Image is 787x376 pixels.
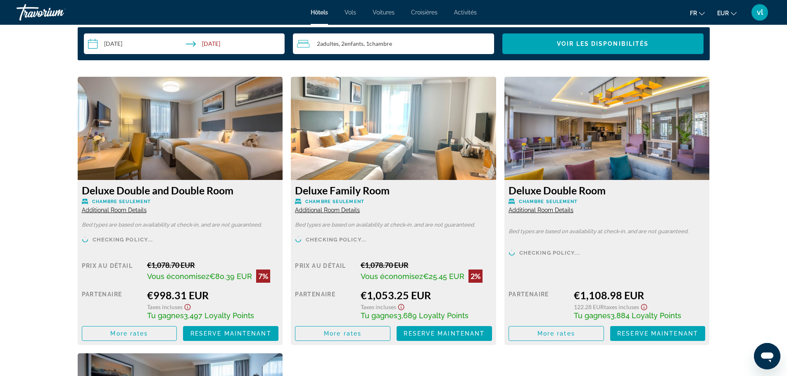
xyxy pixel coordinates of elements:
span: Taxes incluses [604,303,639,310]
button: Voir les disponibilités [502,33,704,54]
button: Show Taxes and Fees disclaimer [396,301,406,311]
div: Partenaire [509,289,568,320]
div: €1,078.70 EUR [361,260,492,270]
span: Vous économisez [147,272,209,281]
button: Travelers: 2 adults, 2 children [293,33,494,54]
p: Bed types are based on availability at check-in, and are not guaranteed. [82,222,279,228]
h3: Deluxe Double and Double Room [82,184,279,196]
span: Chambre [369,40,392,47]
button: More rates [509,326,604,341]
button: Reserve maintenant [397,326,492,341]
span: Checking policy... [519,250,580,255]
span: Tu gagnes [361,311,397,320]
span: Additional Room Details [509,207,573,213]
a: Voitures [373,9,395,16]
span: Voir les disponibilités [557,40,649,47]
a: Croisières [411,9,437,16]
img: 8121600a-edad-4447-bda0-f24ac63d9857.jpeg [504,77,710,180]
button: More rates [82,326,177,341]
div: €998.31 EUR [147,289,278,301]
span: Vous économisez [361,272,423,281]
div: €1,078.70 EUR [147,260,278,270]
span: 2 [317,40,339,47]
span: 3,884 Loyalty Points [611,311,681,320]
span: , 1 [364,40,392,47]
span: Checking policy... [306,237,366,242]
h3: Deluxe Family Room [295,184,492,196]
div: Prix au détail [295,260,354,283]
div: €1,053.25 EUR [361,289,492,301]
a: Travorium [17,2,99,23]
div: Partenaire [82,289,141,320]
span: €25.45 EUR [423,272,464,281]
a: Activités [454,9,477,16]
span: Taxes incluses [147,303,183,310]
img: c5588a1d-acc3-4c21-8e25-9ba37264ce00.jpeg [78,77,283,180]
span: Adultes [320,40,339,47]
span: Reserve maintenant [190,330,271,337]
span: Checking policy... [93,237,153,242]
span: More rates [110,330,148,337]
div: 7% [256,270,270,283]
button: More rates [295,326,390,341]
span: Chambre seulement [305,199,364,204]
span: , 2 [339,40,364,47]
span: 3,689 Loyalty Points [397,311,468,320]
p: Bed types are based on availability at check-in, and are not guaranteed. [295,222,492,228]
span: Additional Room Details [82,207,147,213]
button: Show Taxes and Fees disclaimer [183,301,193,311]
button: Reserve maintenant [183,326,278,341]
button: Change currency [717,7,737,19]
div: Prix au détail [82,260,141,283]
span: Chambre seulement [92,199,151,204]
span: Chambre seulement [519,199,578,204]
span: EUR [717,10,729,17]
span: More rates [324,330,361,337]
span: 122.28 EUR [574,303,604,310]
span: Reserve maintenant [404,330,485,337]
span: €80.39 EUR [209,272,252,281]
button: Reserve maintenant [610,326,706,341]
span: Additional Room Details [295,207,360,213]
iframe: Bouton de lancement de la fenêtre de messagerie [754,343,780,369]
img: 8b6aefe1-b5fd-4498-b68f-46fa223472ac.jpeg [291,77,496,180]
h3: Deluxe Double Room [509,184,706,196]
span: fr [690,10,697,17]
div: Partenaire [295,289,354,320]
button: User Menu [749,4,770,21]
div: €1,108.98 EUR [574,289,705,301]
span: Taxes incluses [361,303,396,310]
a: Hôtels [311,9,328,16]
button: Show Taxes and Fees disclaimer [639,301,649,311]
span: 3,497 Loyalty Points [184,311,254,320]
span: Enfants [345,40,364,47]
span: vl [757,8,763,17]
div: 2% [468,270,483,283]
button: Change language [690,7,705,19]
span: More rates [537,330,575,337]
div: Search widget [84,33,704,54]
button: Check-in date: Oct 26, 2025 Check-out date: Nov 2, 2025 [84,33,285,54]
span: Reserve maintenant [617,330,698,337]
p: Bed types are based on availability at check-in, and are not guaranteed. [509,229,706,234]
a: Vols [345,9,356,16]
span: Tu gagnes [147,311,184,320]
span: Tu gagnes [574,311,611,320]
